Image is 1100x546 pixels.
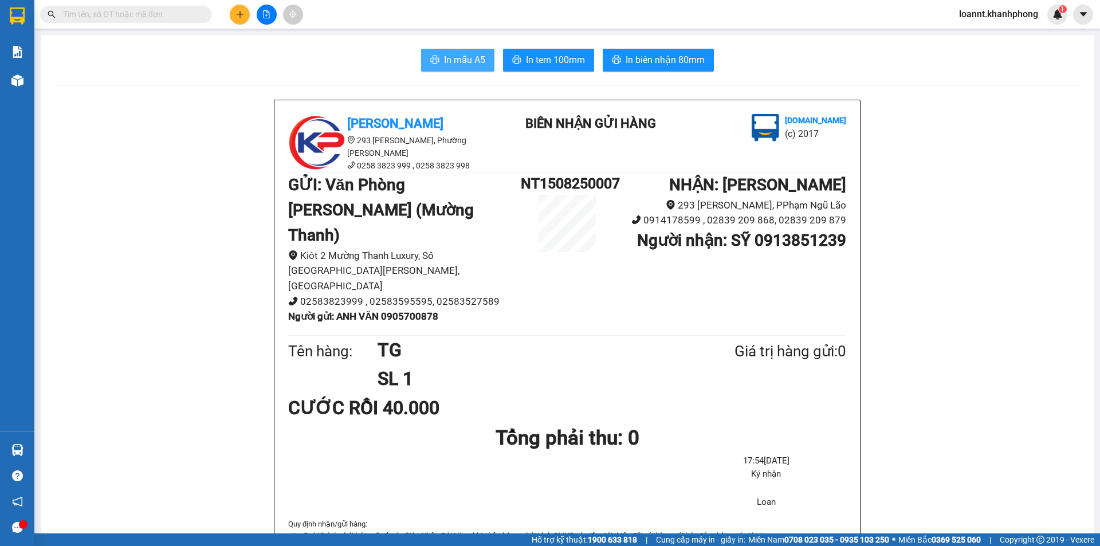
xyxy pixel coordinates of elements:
button: printerIn mẫu A5 [421,49,494,72]
b: Người nhận : SỸ 0913851239 [637,231,846,250]
span: phone [288,296,298,306]
span: environment [347,136,355,144]
span: Cung cấp máy in - giấy in: [656,533,745,546]
li: 02583823999 , 02583595595, 02583527589 [288,294,521,309]
span: In mẫu A5 [444,53,485,67]
div: Tên hàng: [288,340,378,363]
li: 0914178599 , 02839 209 868, 02839 209 879 [614,213,846,228]
span: | [646,533,647,546]
li: 293 [PERSON_NAME], Phường [PERSON_NAME] [288,134,494,159]
li: Kiôt 2 Mường Thanh Luxury, Số [GEOGRAPHIC_DATA][PERSON_NAME], [GEOGRAPHIC_DATA] [288,248,521,294]
span: environment [666,200,675,210]
b: Người gửi : ANH VĂN 0905700878 [288,311,438,322]
img: logo.jpg [6,6,46,46]
h1: SL 1 [378,364,679,393]
span: phone [631,215,641,225]
img: logo-vxr [10,7,25,25]
span: plus [236,10,244,18]
button: printerIn tem 100mm [503,49,594,72]
b: 293 [PERSON_NAME], PPhạm Ngũ Lão [79,63,142,97]
sup: 1 [1059,5,1067,13]
span: Miền Bắc [898,533,981,546]
span: notification [12,496,23,507]
span: In tem 100mm [526,53,585,67]
img: icon-new-feature [1052,9,1063,19]
img: warehouse-icon [11,74,23,87]
button: caret-down [1073,5,1093,25]
b: GỬI : Văn Phòng [PERSON_NAME] (Mường Thanh) [288,175,474,245]
span: search [48,10,56,18]
li: 17:54[DATE] [686,454,846,468]
h1: Tổng phải thu: 0 [288,422,846,454]
li: [PERSON_NAME] [6,6,166,28]
span: Hỗ trợ kỹ thuật: [532,533,637,546]
span: | [989,533,991,546]
span: In biên nhận 80mm [626,53,705,67]
b: BIÊN NHẬN GỬI HÀNG [525,116,656,131]
b: [PERSON_NAME] [347,116,443,131]
h1: TG [378,336,679,364]
li: VP Văn Phòng [PERSON_NAME] (Mường Thanh) [6,49,79,87]
strong: 1900 633 818 [588,535,637,544]
span: loannt.khanhphong [950,7,1047,21]
span: 1 [1060,5,1064,13]
span: printer [612,55,621,66]
li: (c) 2017 [785,127,846,141]
button: printerIn biên nhận 80mm [603,49,714,72]
img: logo.jpg [752,114,779,142]
strong: 0369 525 060 [932,535,981,544]
span: aim [289,10,297,18]
div: CƯỚC RỒI 40.000 [288,394,472,422]
li: 293 [PERSON_NAME], PPhạm Ngũ Lão [614,198,846,213]
span: message [12,522,23,533]
span: copyright [1036,536,1044,544]
span: ⚪️ [892,537,895,542]
i: Quý Khách phải báo mã số trên Biên Nhận Gửi Hàng khi nhận hàng, phải trình CMND và giấy giới thiệ... [302,531,763,540]
img: solution-icon [11,46,23,58]
b: NHẬN : [PERSON_NAME] [669,175,846,194]
li: VP [PERSON_NAME] [79,49,152,61]
h1: NT1508250007 [521,172,614,195]
span: caret-down [1078,9,1089,19]
button: aim [283,5,303,25]
b: [DOMAIN_NAME] [785,116,846,125]
img: warehouse-icon [11,444,23,456]
span: printer [430,55,439,66]
div: Giá trị hàng gửi: 0 [679,340,846,363]
img: logo.jpg [288,114,345,171]
span: printer [512,55,521,66]
span: Miền Nam [748,533,889,546]
span: question-circle [12,470,23,481]
strong: 0708 023 035 - 0935 103 250 [784,535,889,544]
input: Tìm tên, số ĐT hoặc mã đơn [63,8,198,21]
li: 0258 3823 999 , 0258 3823 998 [288,159,494,172]
button: file-add [257,5,277,25]
button: plus [230,5,250,25]
li: Ký nhận [686,468,846,481]
span: environment [79,64,87,72]
span: file-add [262,10,270,18]
span: phone [347,161,355,169]
span: environment [288,250,298,260]
li: Loan [686,496,846,509]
